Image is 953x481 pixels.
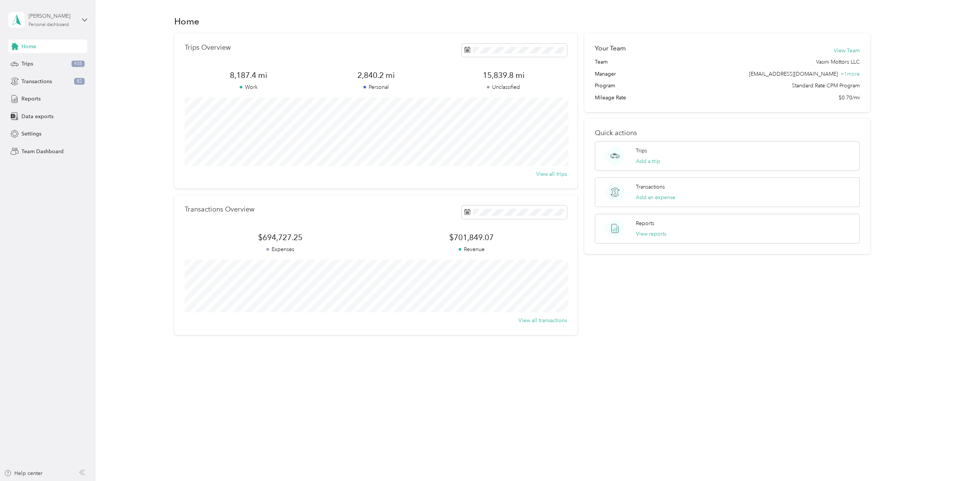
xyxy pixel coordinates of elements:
[536,170,567,178] button: View all trips
[595,94,626,102] span: Mileage Rate
[816,58,860,66] span: Vasini Mottors LLC
[595,44,626,53] h2: Your Team
[839,94,860,102] span: $0.70/mi
[792,82,860,90] span: Standard Rate CPM Program
[440,70,567,81] span: 15,839.8 mi
[312,70,440,81] span: 2,840.2 mi
[29,12,76,20] div: [PERSON_NAME]
[595,58,608,66] span: Team
[636,147,647,155] p: Trips
[376,245,567,253] p: Revenue
[185,232,376,243] span: $694,727.25
[21,113,53,120] span: Data exports
[185,44,231,52] p: Trips Overview
[636,157,660,165] button: Add a trip
[21,148,64,155] span: Team Dashboard
[74,78,85,85] span: 82
[636,193,675,201] button: Add an expense
[185,245,376,253] p: Expenses
[4,469,43,477] button: Help center
[21,78,52,85] span: Transactions
[21,95,41,103] span: Reports
[29,23,69,27] div: Personal dashboard
[21,60,33,68] span: Trips
[440,83,567,91] p: Unclassified
[185,70,312,81] span: 8,187.4 mi
[595,82,615,90] span: Program
[312,83,440,91] p: Personal
[749,71,838,77] span: [EMAIL_ADDRESS][DOMAIN_NAME]
[636,183,665,191] p: Transactions
[636,230,666,238] button: View reports
[185,83,312,91] p: Work
[595,129,860,137] p: Quick actions
[518,317,567,324] button: View all transactions
[21,130,41,138] span: Settings
[21,43,36,50] span: Home
[376,232,567,243] span: $701,849.07
[71,61,85,67] span: 935
[174,17,199,25] h1: Home
[841,71,860,77] span: + 1 more
[185,205,254,213] p: Transactions Overview
[911,439,953,481] iframe: Everlance-gr Chat Button Frame
[834,47,860,55] button: View Team
[636,219,654,227] p: Reports
[595,70,616,78] span: Manager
